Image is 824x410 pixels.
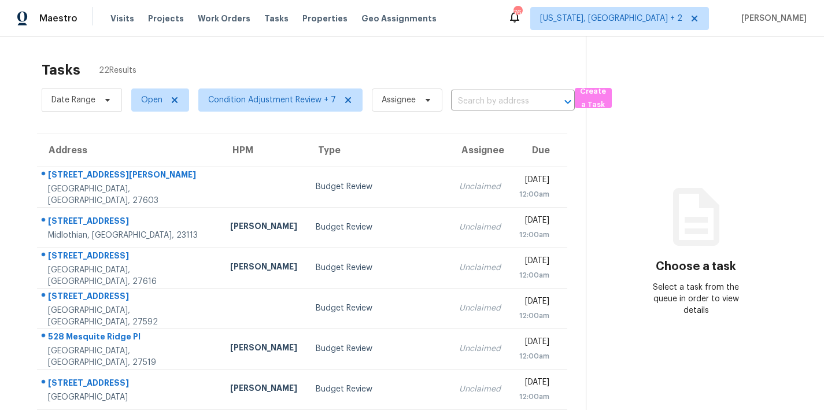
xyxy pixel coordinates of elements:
div: [DATE] [519,255,549,269]
div: Unclaimed [459,262,501,274]
div: [PERSON_NAME] [230,382,297,397]
div: 76 [513,7,522,19]
span: 22 Results [99,65,136,76]
button: Open [560,94,576,110]
h2: Tasks [42,64,80,76]
div: [DATE] [519,336,549,350]
div: Budget Review [316,343,441,354]
div: [GEOGRAPHIC_DATA] [48,391,212,403]
span: Properties [302,13,348,24]
h3: Choose a task [656,261,736,272]
span: Work Orders [198,13,250,24]
div: [STREET_ADDRESS] [48,215,212,230]
div: Budget Review [316,262,441,274]
span: Tasks [264,14,289,23]
div: Budget Review [316,302,441,314]
span: Create a Task [581,85,606,112]
div: [PERSON_NAME] [230,342,297,356]
div: [DATE] [519,174,549,189]
div: [PERSON_NAME] [230,220,297,235]
div: Unclaimed [459,302,501,314]
div: Unclaimed [459,221,501,233]
th: Assignee [450,134,510,167]
span: Assignee [382,94,416,106]
div: [GEOGRAPHIC_DATA], [GEOGRAPHIC_DATA], 27603 [48,183,212,206]
div: [STREET_ADDRESS] [48,290,212,305]
input: Search by address [451,93,542,110]
div: [GEOGRAPHIC_DATA], [GEOGRAPHIC_DATA], 27519 [48,345,212,368]
div: 528 Mesquite Ridge Pl [48,331,212,345]
span: Open [141,94,162,106]
th: Type [306,134,450,167]
div: Select a task from the queue in order to view details [641,282,751,316]
span: Geo Assignments [361,13,437,24]
div: 12:00am [519,229,549,241]
div: [GEOGRAPHIC_DATA], [GEOGRAPHIC_DATA], 27592 [48,305,212,328]
div: Unclaimed [459,383,501,395]
span: [PERSON_NAME] [737,13,807,24]
span: [US_STATE], [GEOGRAPHIC_DATA] + 2 [540,13,682,24]
div: [DATE] [519,215,549,229]
div: 12:00am [519,350,549,362]
div: Budget Review [316,181,441,193]
div: [DATE] [519,376,549,391]
div: Unclaimed [459,181,501,193]
div: 12:00am [519,189,549,200]
button: Create a Task [575,88,612,108]
div: Budget Review [316,221,441,233]
div: Budget Review [316,383,441,395]
span: Projects [148,13,184,24]
div: [STREET_ADDRESS] [48,377,212,391]
div: 12:00am [519,310,549,322]
div: Midlothian, [GEOGRAPHIC_DATA], 23113 [48,230,212,241]
th: Due [510,134,567,167]
div: [GEOGRAPHIC_DATA], [GEOGRAPHIC_DATA], 27616 [48,264,212,287]
th: HPM [221,134,306,167]
div: [STREET_ADDRESS] [48,250,212,264]
div: 12:00am [519,391,549,402]
div: [STREET_ADDRESS][PERSON_NAME] [48,169,212,183]
div: [PERSON_NAME] [230,261,297,275]
div: Unclaimed [459,343,501,354]
span: Date Range [51,94,95,106]
span: Maestro [39,13,77,24]
span: Visits [110,13,134,24]
span: Condition Adjustment Review + 7 [208,94,336,106]
div: 12:00am [519,269,549,281]
div: [DATE] [519,296,549,310]
th: Address [37,134,221,167]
